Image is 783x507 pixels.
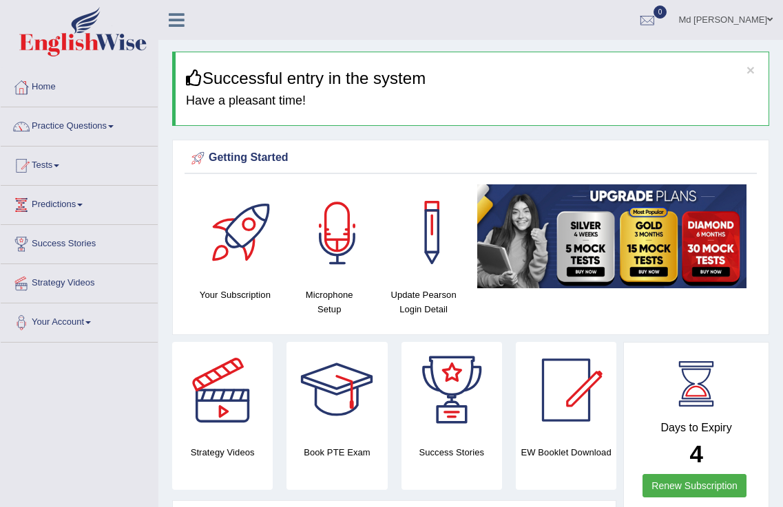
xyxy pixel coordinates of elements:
[516,445,616,460] h4: EW Booklet Download
[1,147,158,181] a: Tests
[384,288,464,316] h4: Update Pearson Login Detail
[639,422,753,434] h4: Days to Expiry
[401,445,502,460] h4: Success Stories
[286,445,387,460] h4: Book PTE Exam
[654,6,667,19] span: 0
[689,440,702,467] b: 4
[186,69,758,87] h3: Successful entry in the system
[289,288,370,316] h4: Microphone Setup
[477,184,747,288] img: small5.jpg
[172,445,273,460] h4: Strategy Videos
[195,288,275,302] h4: Your Subscription
[1,264,158,299] a: Strategy Videos
[1,107,158,142] a: Practice Questions
[1,303,158,338] a: Your Account
[1,225,158,259] a: Success Stories
[643,474,747,497] a: Renew Subscription
[188,148,753,169] div: Getting Started
[1,68,158,103] a: Home
[1,186,158,220] a: Predictions
[186,94,758,108] h4: Have a pleasant time!
[747,63,755,77] button: ×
